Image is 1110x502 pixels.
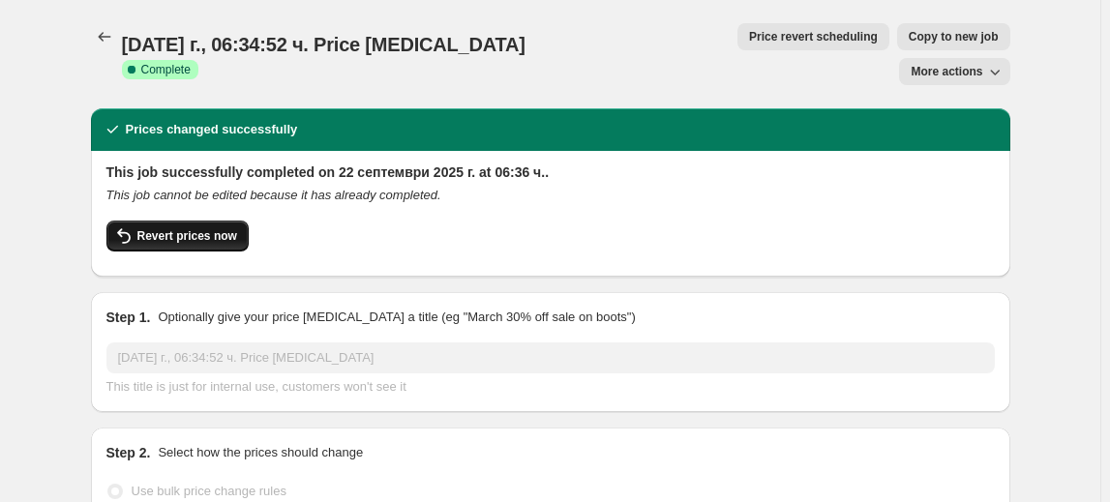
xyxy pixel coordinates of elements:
[158,443,363,462] p: Select how the prices should change
[106,308,151,327] h2: Step 1.
[141,62,191,77] span: Complete
[106,162,995,182] h2: This job successfully completed on 22 септември 2025 г. at 06:36 ч..
[106,379,406,394] span: This title is just for internal use, customers won't see it
[897,23,1010,50] button: Copy to new job
[122,34,525,55] span: [DATE] г., 06:34:52 ч. Price [MEDICAL_DATA]
[132,484,286,498] span: Use bulk price change rules
[749,29,878,44] span: Price revert scheduling
[909,29,999,44] span: Copy to new job
[899,58,1009,85] button: More actions
[158,308,635,327] p: Optionally give your price [MEDICAL_DATA] a title (eg "March 30% off sale on boots")
[106,188,441,202] i: This job cannot be edited because it has already completed.
[126,120,298,139] h2: Prices changed successfully
[137,228,237,244] span: Revert prices now
[106,342,995,373] input: 30% off holiday sale
[737,23,889,50] button: Price revert scheduling
[91,23,118,50] button: Price change jobs
[106,443,151,462] h2: Step 2.
[106,221,249,251] button: Revert prices now
[911,64,982,79] span: More actions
